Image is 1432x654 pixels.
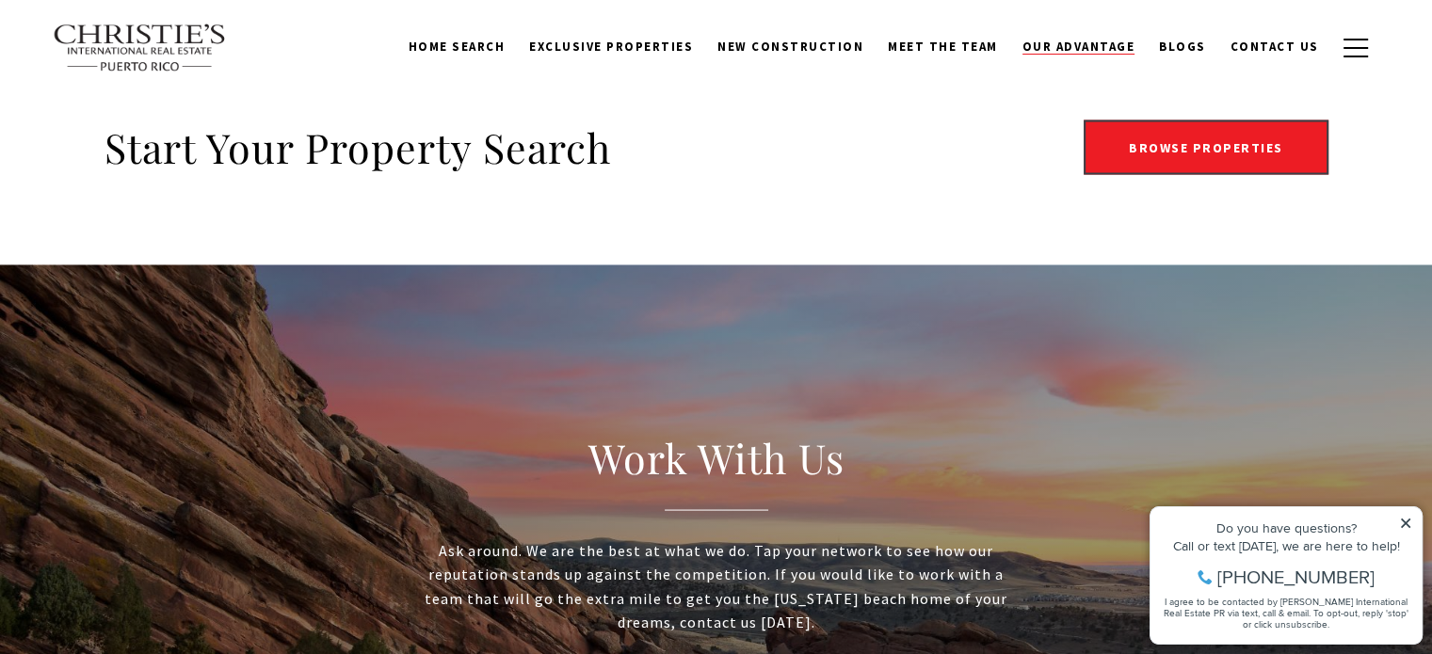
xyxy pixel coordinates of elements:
span: I agree to be contacted by [PERSON_NAME] International Real Estate PR via text, call & email. To ... [24,116,268,152]
span: Our Advantage [1022,39,1135,55]
div: Do you have questions? [20,42,272,56]
a: New Construction [705,29,876,65]
span: Blogs [1159,39,1206,55]
h2: Start Your Property Search [105,120,611,173]
span: Contact Us [1231,39,1319,55]
div: Call or text [DATE], we are here to help! [20,60,272,73]
a: Our Advantage [1010,29,1148,65]
a: Contact Us [1218,29,1331,65]
button: button [1331,21,1380,75]
a: Home Search [396,29,518,65]
h2: Work With Us [588,431,845,510]
span: [PHONE_NUMBER] [77,88,234,107]
img: Christie's International Real Estate text transparent background [53,24,228,72]
span: Exclusive Properties [529,39,693,55]
p: Ask around. We are the best at what we do. Tap your network to see how our reputation stands up a... [410,538,1022,634]
a: Blogs [1147,29,1218,65]
a: Meet the Team [876,29,1010,65]
a: Exclusive Properties [517,29,705,65]
span: New Construction [717,39,863,55]
a: Browse Properties [1084,120,1328,174]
